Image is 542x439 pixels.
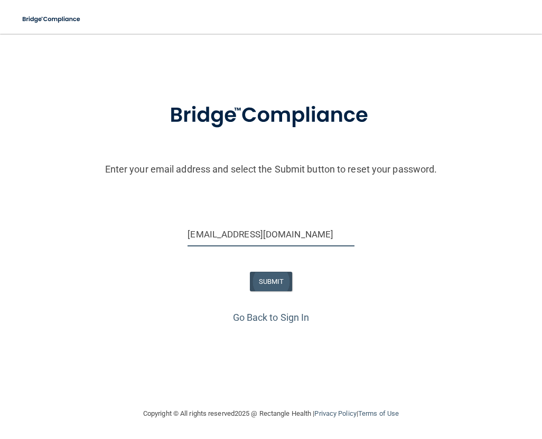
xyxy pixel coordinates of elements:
[78,397,464,431] div: Copyright © All rights reserved 2025 @ Rectangle Health | |
[16,8,88,30] img: bridge_compliance_login_screen.278c3ca4.svg
[358,409,399,417] a: Terms of Use
[188,223,354,246] input: Email
[233,312,310,323] a: Go Back to Sign In
[148,88,394,143] img: bridge_compliance_login_screen.278c3ca4.svg
[250,272,293,291] button: SUBMIT
[314,409,356,417] a: Privacy Policy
